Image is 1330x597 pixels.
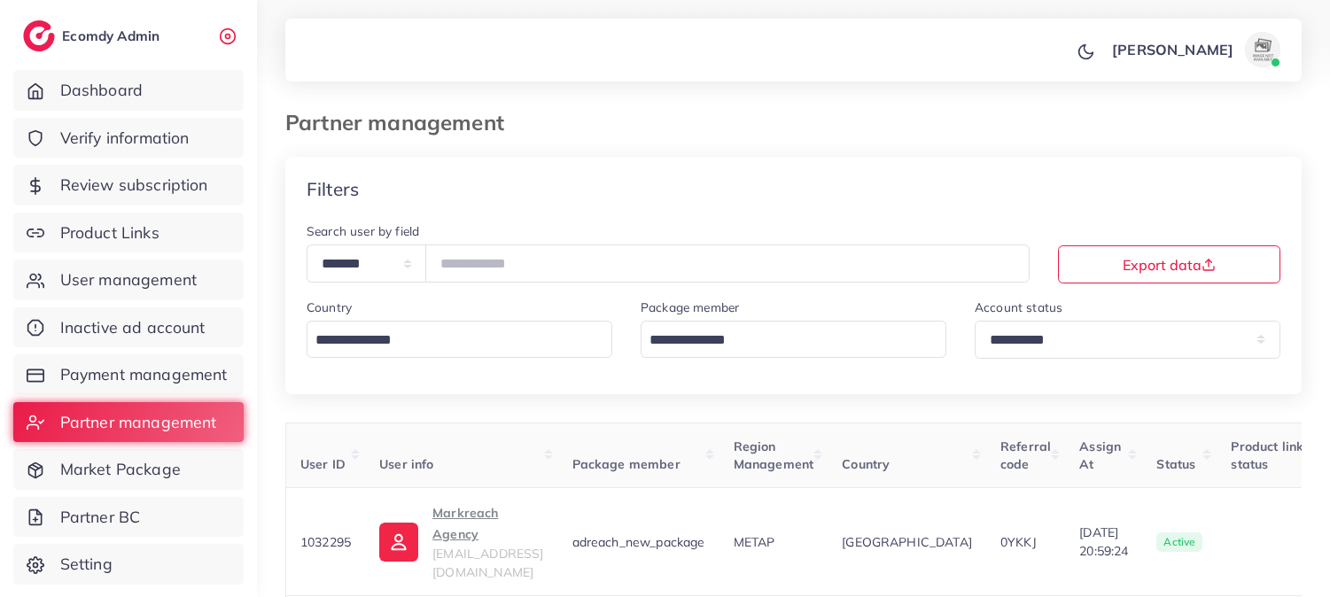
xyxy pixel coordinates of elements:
[975,298,1062,316] label: Account status
[307,298,352,316] label: Country
[23,20,55,51] img: logo
[1000,534,1037,550] span: 0YKKJ
[285,110,518,136] h3: Partner management
[60,268,197,291] span: User management
[13,307,244,348] a: Inactive ad account
[60,363,228,386] span: Payment management
[842,533,972,551] span: [GEOGRAPHIC_DATA]
[60,316,206,339] span: Inactive ad account
[1156,456,1195,472] span: Status
[734,534,775,550] span: METAP
[300,456,346,472] span: User ID
[13,354,244,395] a: Payment management
[734,438,814,472] span: Region Management
[307,321,612,358] div: Search for option
[13,213,244,253] a: Product Links
[13,402,244,443] a: Partner management
[60,411,217,434] span: Partner management
[572,456,681,472] span: Package member
[60,458,181,481] span: Market Package
[307,178,359,200] h4: Filters
[1058,245,1280,283] button: Export data
[572,534,705,550] span: adreach_new_package
[1231,438,1303,472] span: Product link status
[13,118,244,159] a: Verify information
[60,553,113,576] span: Setting
[641,298,739,316] label: Package member
[1079,438,1121,472] span: Assign At
[23,20,164,51] a: logoEcomdy Admin
[1112,39,1233,60] p: [PERSON_NAME]
[1000,438,1051,472] span: Referral code
[13,497,244,538] a: Partner BC
[60,221,159,244] span: Product Links
[1123,258,1216,272] span: Export data
[641,321,946,358] div: Search for option
[643,327,923,354] input: Search for option
[307,222,419,240] label: Search user by field
[13,260,244,300] a: User management
[13,70,244,111] a: Dashboard
[432,546,543,579] span: [EMAIL_ADDRESS][DOMAIN_NAME]
[432,502,543,545] p: Markreach Agency
[62,27,164,44] h2: Ecomdy Admin
[379,456,433,472] span: User info
[309,327,589,354] input: Search for option
[60,79,143,102] span: Dashboard
[379,523,418,562] img: ic-user-info.36bf1079.svg
[60,506,141,529] span: Partner BC
[13,449,244,490] a: Market Package
[60,174,208,197] span: Review subscription
[1102,32,1287,67] a: [PERSON_NAME]avatar
[13,544,244,585] a: Setting
[300,534,351,550] span: 1032295
[13,165,244,205] a: Review subscription
[1245,32,1280,67] img: avatar
[1079,523,1128,560] span: [DATE] 20:59:24
[842,456,890,472] span: Country
[1156,532,1202,552] span: active
[60,127,190,150] span: Verify information
[379,502,543,581] a: Markreach Agency[EMAIL_ADDRESS][DOMAIN_NAME]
